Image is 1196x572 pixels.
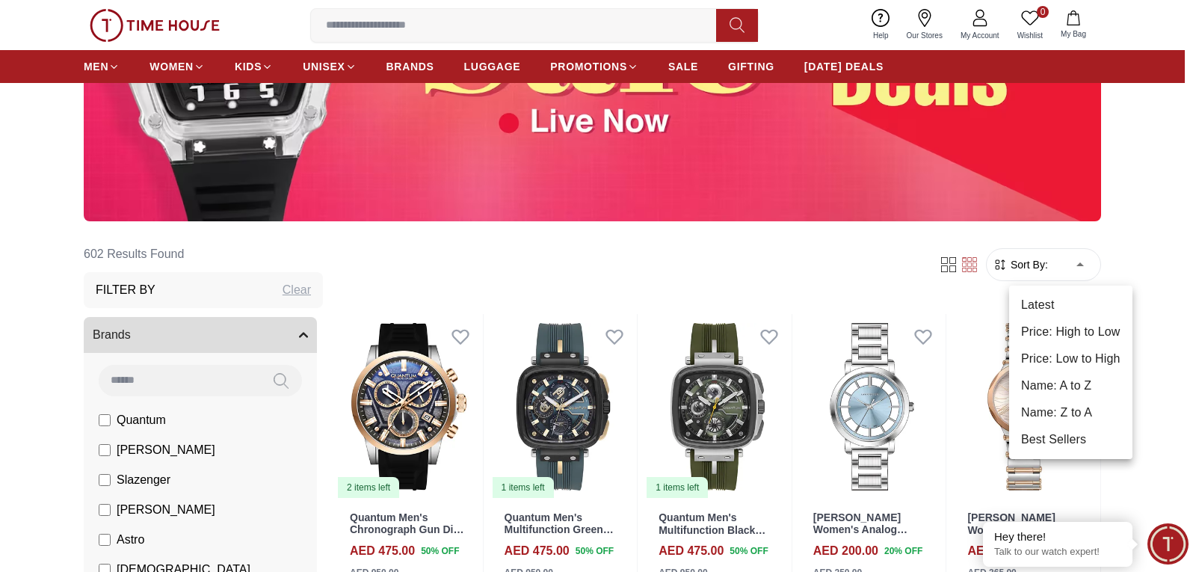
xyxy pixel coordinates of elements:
[1009,345,1132,372] li: Price: Low to High
[994,529,1121,544] div: Hey there!
[1147,523,1189,565] div: Chat Widget
[1009,319,1132,345] li: Price: High to Low
[1009,372,1132,399] li: Name: A to Z
[994,546,1121,559] p: Talk to our watch expert!
[1009,399,1132,426] li: Name: Z to A
[1009,292,1132,319] li: Latest
[1009,426,1132,453] li: Best Sellers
